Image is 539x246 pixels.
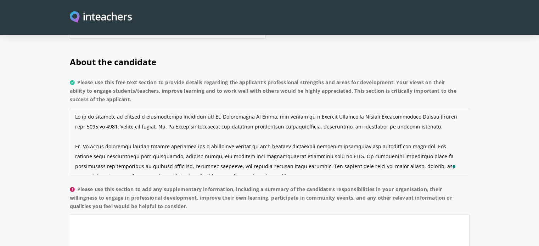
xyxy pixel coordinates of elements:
label: Please use this section to add any supplementary information, including a summary of the candidat... [70,185,470,215]
label: Please use this free text section to provide details regarding the applicant’s professional stren... [70,78,470,108]
textarea: To enrich screen reader interactions, please activate Accessibility in Grammarly extension settings [70,108,470,175]
span: About the candidate [70,56,156,68]
img: Inteachers [70,11,132,24]
a: Visit this site's homepage [70,11,132,24]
